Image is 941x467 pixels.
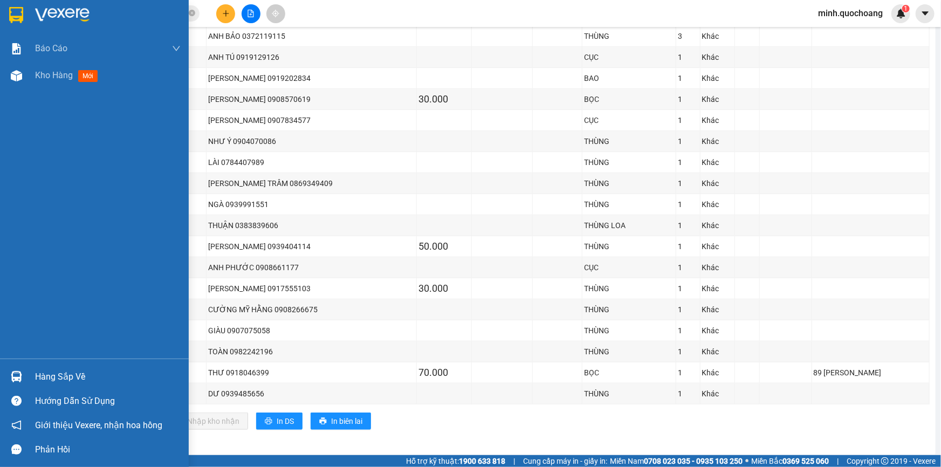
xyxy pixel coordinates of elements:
div: Khác [702,51,733,63]
div: 0932342349 [126,46,236,61]
span: mới [78,70,98,82]
div: [PERSON_NAME] 0908570619 [208,93,415,105]
div: THÙNG [584,30,674,42]
span: Kho hàng [35,70,73,80]
div: ANH TÚ 0919129126 [208,51,415,63]
button: printerIn biên lai [311,413,371,430]
strong: 1900 633 818 [459,457,505,465]
span: minh.quochoang [809,6,891,20]
div: Khác [702,346,733,358]
span: printer [319,417,327,426]
span: Báo cáo [35,42,67,55]
span: printer [265,417,272,426]
div: THÙNG LOA [584,219,674,231]
div: BỌC [584,93,674,105]
span: notification [11,420,22,430]
div: 731 QL30 P MỸ NGÃI , [GEOGRAPHIC_DATA] [9,50,119,89]
div: 1 [678,283,698,294]
strong: 0369 525 060 [782,457,829,465]
div: THÙNG [584,388,674,400]
span: plus [222,10,230,17]
div: 1 [678,156,698,168]
div: [PERSON_NAME] 0917555103 [208,283,415,294]
div: GIÀU 0907075058 [208,325,415,336]
div: Hướng dẫn sử dụng [35,393,181,409]
img: warehouse-icon [11,70,22,81]
div: 1 [678,325,698,336]
div: Khác [702,30,733,42]
span: copyright [881,457,889,465]
span: Nhận: [126,9,152,20]
div: 1 [678,346,698,358]
div: THÙNG [584,156,674,168]
span: Gửi: [9,10,26,22]
div: [PERSON_NAME] 0939404114 [208,241,415,252]
span: file-add [247,10,255,17]
div: 50.000 [418,239,470,254]
div: BỌC [584,367,674,379]
div: 1 [678,51,698,63]
div: [PERSON_NAME] [126,33,236,46]
span: Cung cấp máy in - giấy in: [523,455,607,467]
button: printerIn DS [256,413,303,430]
div: CỤC [584,262,674,273]
div: THÙNG [584,346,674,358]
div: [PERSON_NAME] 0907834577 [208,114,415,126]
div: THÙNG [584,198,674,210]
div: Khác [702,177,733,189]
div: [PERSON_NAME] 0919202834 [208,72,415,84]
div: CỤC [584,114,674,126]
span: In biên lai [331,415,362,427]
div: [GEOGRAPHIC_DATA] [126,9,236,33]
div: 1 [678,114,698,126]
div: 30.000 [418,281,470,296]
div: Khác [702,241,733,252]
div: Khác [702,93,733,105]
div: 1 [678,304,698,315]
button: file-add [242,4,260,23]
div: Khác [702,156,733,168]
button: plus [216,4,235,23]
img: logo-vxr [9,7,23,23]
div: ANH BẢO 0372119115 [208,30,415,42]
span: caret-down [921,9,930,18]
span: | [513,455,515,467]
strong: 0708 023 035 - 0935 103 250 [644,457,743,465]
div: ĐOÀN HỮU NGHĨA [9,22,119,35]
div: 1 [678,262,698,273]
div: Khác [702,388,733,400]
div: Khác [702,135,733,147]
div: 1 [678,72,698,84]
div: THÙNG [584,325,674,336]
div: Khác [702,367,733,379]
div: THƯ 0918046399 [208,367,415,379]
span: Hỗ trợ kỹ thuật: [406,455,505,467]
div: THÙNG [584,283,674,294]
div: Khác [702,114,733,126]
div: Khác [702,304,733,315]
span: 1 [904,5,908,12]
div: LÀI 0784407989 [208,156,415,168]
div: TOÀN 0982242196 [208,346,415,358]
div: 70.000 [418,365,470,380]
div: 1 [678,135,698,147]
div: CỤC [584,51,674,63]
div: THÙNG [584,177,674,189]
div: 1 [678,93,698,105]
div: 1 [678,241,698,252]
div: NGÀ 0939991551 [208,198,415,210]
span: question-circle [11,396,22,406]
img: icon-new-feature [896,9,906,18]
span: In DS [277,415,294,427]
span: close-circle [189,10,195,16]
div: THÙNG [584,304,674,315]
div: 1 [678,177,698,189]
div: 1 [678,219,698,231]
span: | [837,455,839,467]
span: Giới thiệu Vexere, nhận hoa hồng [35,418,162,432]
div: 1 [678,367,698,379]
div: 0902302102 [9,35,119,50]
img: warehouse-icon [11,371,22,382]
div: Phản hồi [35,442,181,458]
div: Khác [702,262,733,273]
